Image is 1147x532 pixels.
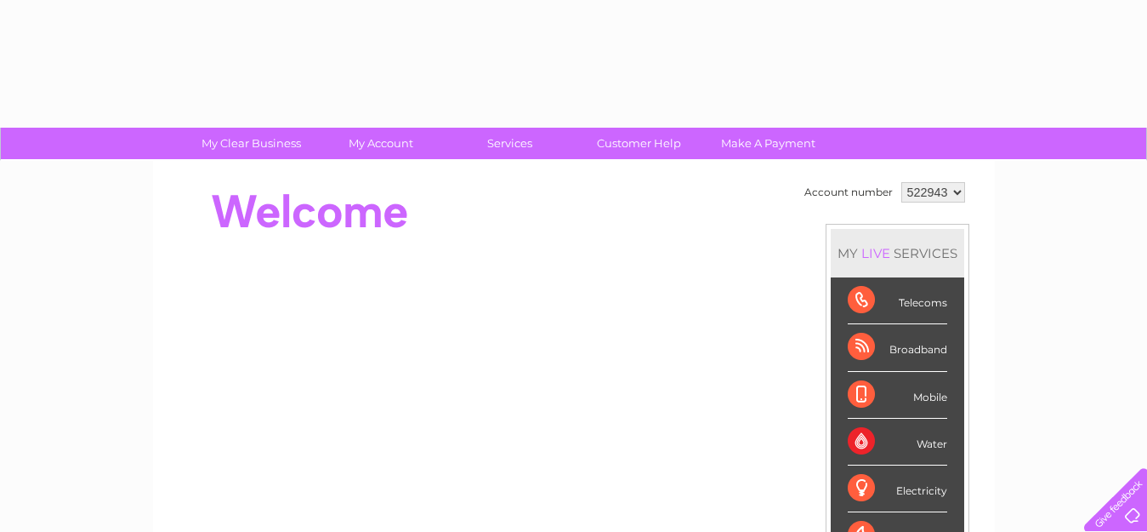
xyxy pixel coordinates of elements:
[569,128,709,159] a: Customer Help
[848,419,947,466] div: Water
[848,466,947,512] div: Electricity
[848,372,947,419] div: Mobile
[848,277,947,324] div: Telecoms
[800,178,897,207] td: Account number
[858,245,894,261] div: LIVE
[181,128,321,159] a: My Clear Business
[848,324,947,371] div: Broadband
[440,128,580,159] a: Services
[310,128,451,159] a: My Account
[698,128,838,159] a: Make A Payment
[831,229,964,277] div: MY SERVICES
